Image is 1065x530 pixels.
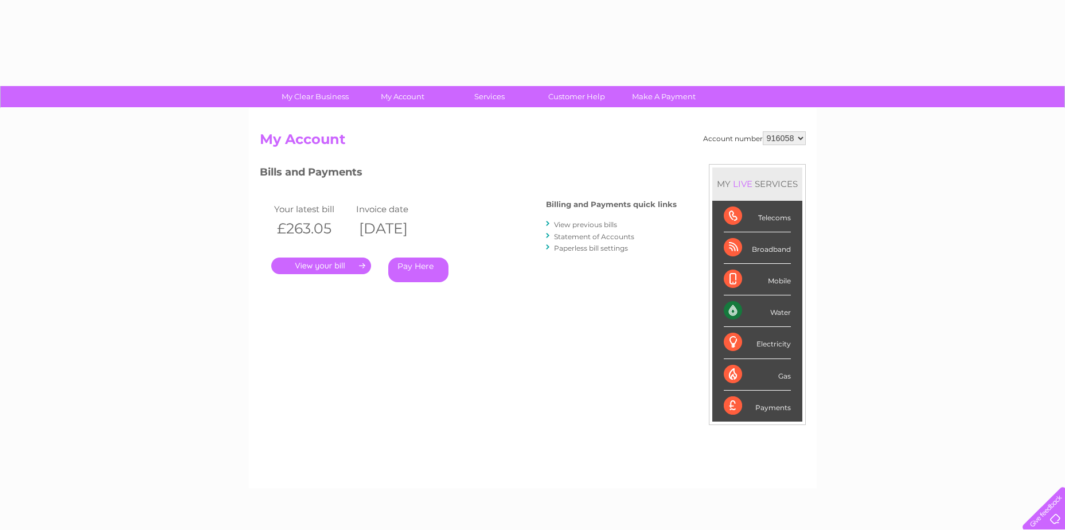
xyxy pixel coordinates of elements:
a: Make A Payment [617,86,711,107]
a: My Account [355,86,450,107]
td: Invoice date [353,201,436,217]
div: Electricity [724,327,791,358]
a: Services [442,86,537,107]
a: My Clear Business [268,86,362,107]
th: £263.05 [271,217,354,240]
div: Mobile [724,264,791,295]
a: Customer Help [529,86,624,107]
a: Statement of Accounts [554,232,634,241]
a: . [271,258,371,274]
div: Broadband [724,232,791,264]
h3: Bills and Payments [260,164,677,184]
h4: Billing and Payments quick links [546,200,677,209]
td: Your latest bill [271,201,354,217]
th: [DATE] [353,217,436,240]
div: Telecoms [724,201,791,232]
a: Paperless bill settings [554,244,628,252]
div: LIVE [731,178,755,189]
div: Gas [724,359,791,391]
div: MY SERVICES [712,167,802,200]
div: Water [724,295,791,327]
a: Pay Here [388,258,448,282]
div: Account number [703,131,806,145]
h2: My Account [260,131,806,153]
a: View previous bills [554,220,617,229]
div: Payments [724,391,791,422]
